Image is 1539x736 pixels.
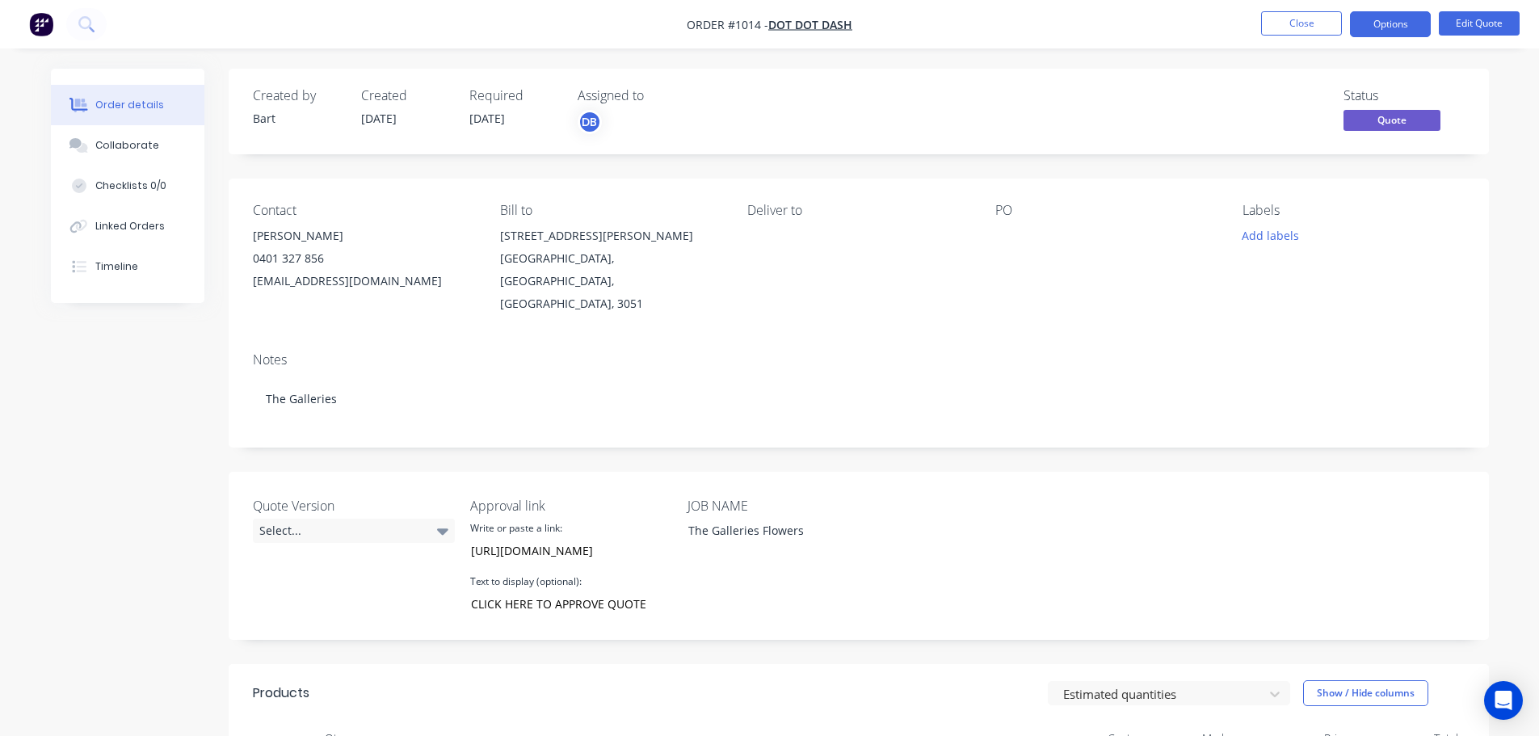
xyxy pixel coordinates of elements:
div: [PERSON_NAME] [253,225,474,247]
button: Show / Hide columns [1303,680,1428,706]
div: Deliver to [747,203,969,218]
button: Order details [51,85,204,125]
div: Required [469,88,558,103]
div: Status [1343,88,1465,103]
div: PO [995,203,1217,218]
div: The Galleries Flowers [675,519,877,542]
div: Linked Orders [95,219,165,233]
div: [EMAIL_ADDRESS][DOMAIN_NAME] [253,270,474,292]
div: Bart [253,110,342,127]
button: Options [1350,11,1431,37]
div: Created [361,88,450,103]
div: Order details [95,98,164,112]
div: Notes [253,352,1465,368]
label: JOB NAME [688,496,889,515]
button: Checklists 0/0 [51,166,204,206]
div: 0401 327 856 [253,247,474,270]
div: The Galleries [253,374,1465,423]
button: DB [578,110,602,134]
label: Approval link [470,496,672,515]
span: [DATE] [469,111,505,126]
div: Open Intercom Messenger [1484,681,1523,720]
span: Quote [1343,110,1440,130]
a: Dot Dot Dash [768,17,852,32]
div: Checklists 0/0 [95,179,166,193]
span: Order #1014 - [687,17,768,32]
div: [STREET_ADDRESS][PERSON_NAME][GEOGRAPHIC_DATA], [GEOGRAPHIC_DATA], [GEOGRAPHIC_DATA], 3051 [500,225,721,315]
div: Assigned to [578,88,739,103]
div: [GEOGRAPHIC_DATA], [GEOGRAPHIC_DATA], [GEOGRAPHIC_DATA], 3051 [500,247,721,315]
label: Text to display (optional): [470,574,582,589]
div: [PERSON_NAME]0401 327 856[EMAIL_ADDRESS][DOMAIN_NAME] [253,225,474,292]
input: https://www.example.com [462,538,654,562]
span: [DATE] [361,111,397,126]
div: Created by [253,88,342,103]
div: Select... [253,519,455,543]
button: Close [1261,11,1342,36]
div: Bill to [500,203,721,218]
div: Products [253,683,309,703]
input: Text [462,591,654,616]
button: Collaborate [51,125,204,166]
button: Edit Quote [1439,11,1520,36]
div: Contact [253,203,474,218]
img: Factory [29,12,53,36]
div: [STREET_ADDRESS][PERSON_NAME] [500,225,721,247]
label: Write or paste a link: [470,521,562,536]
button: Linked Orders [51,206,204,246]
button: Timeline [51,246,204,287]
button: Add labels [1234,225,1308,246]
label: Quote Version [253,496,455,515]
div: Labels [1243,203,1464,218]
div: Timeline [95,259,138,274]
div: Collaborate [95,138,159,153]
